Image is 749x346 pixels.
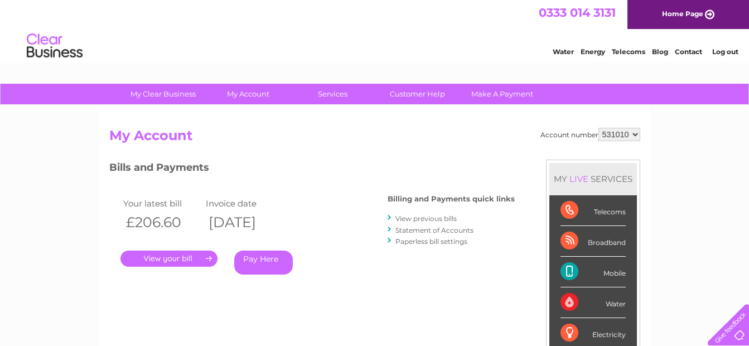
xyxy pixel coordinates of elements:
h3: Bills and Payments [109,160,515,179]
th: £206.60 [120,211,204,234]
div: Telecoms [560,195,626,226]
a: Pay Here [234,251,293,275]
a: Make A Payment [456,84,548,104]
a: Water [553,47,574,56]
div: Mobile [560,257,626,287]
a: View previous bills [395,214,457,223]
a: Paperless bill settings [395,237,467,246]
td: Your latest bill [120,196,204,211]
a: My Clear Business [117,84,209,104]
a: Energy [581,47,605,56]
td: Invoice date [203,196,286,211]
a: . [120,251,218,267]
a: My Account [202,84,294,104]
a: 0333 014 3131 [539,6,616,20]
div: Water [560,287,626,318]
a: Contact [675,47,702,56]
a: Services [287,84,379,104]
div: MY SERVICES [549,163,637,195]
div: LIVE [567,174,591,184]
a: Blog [652,47,668,56]
img: logo.png [26,29,83,63]
th: [DATE] [203,211,286,234]
div: Broadband [560,226,626,257]
a: Log out [712,47,738,56]
h2: My Account [109,128,640,149]
div: Account number [540,128,640,141]
div: Clear Business is a trading name of Verastar Limited (registered in [GEOGRAPHIC_DATA] No. 3667643... [112,6,639,54]
a: Customer Help [371,84,463,104]
h4: Billing and Payments quick links [388,195,515,203]
a: Statement of Accounts [395,226,473,234]
a: Telecoms [612,47,645,56]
